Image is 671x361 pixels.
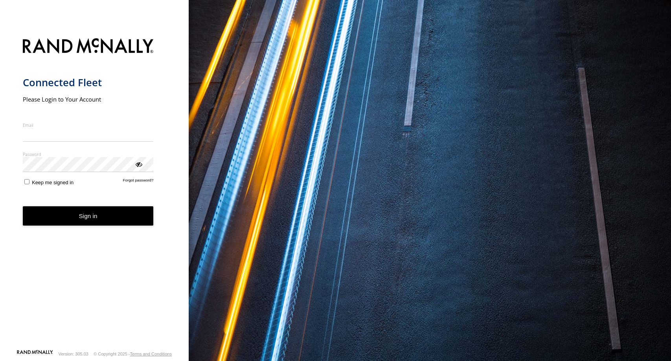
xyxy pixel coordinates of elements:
form: main [23,33,166,349]
h2: Please Login to Your Account [23,95,154,103]
input: Keep me signed in [24,179,29,184]
div: © Copyright 2025 - [94,352,172,356]
a: Forgot password? [123,178,154,185]
h1: Connected Fleet [23,76,154,89]
button: Sign in [23,206,154,226]
span: Keep me signed in [32,180,74,185]
label: Email [23,122,154,128]
div: ViewPassword [134,160,142,168]
a: Visit our Website [17,350,53,358]
label: Password [23,151,154,157]
a: Terms and Conditions [130,352,172,356]
img: Rand McNally [23,37,154,57]
div: Version: 305.03 [59,352,88,356]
